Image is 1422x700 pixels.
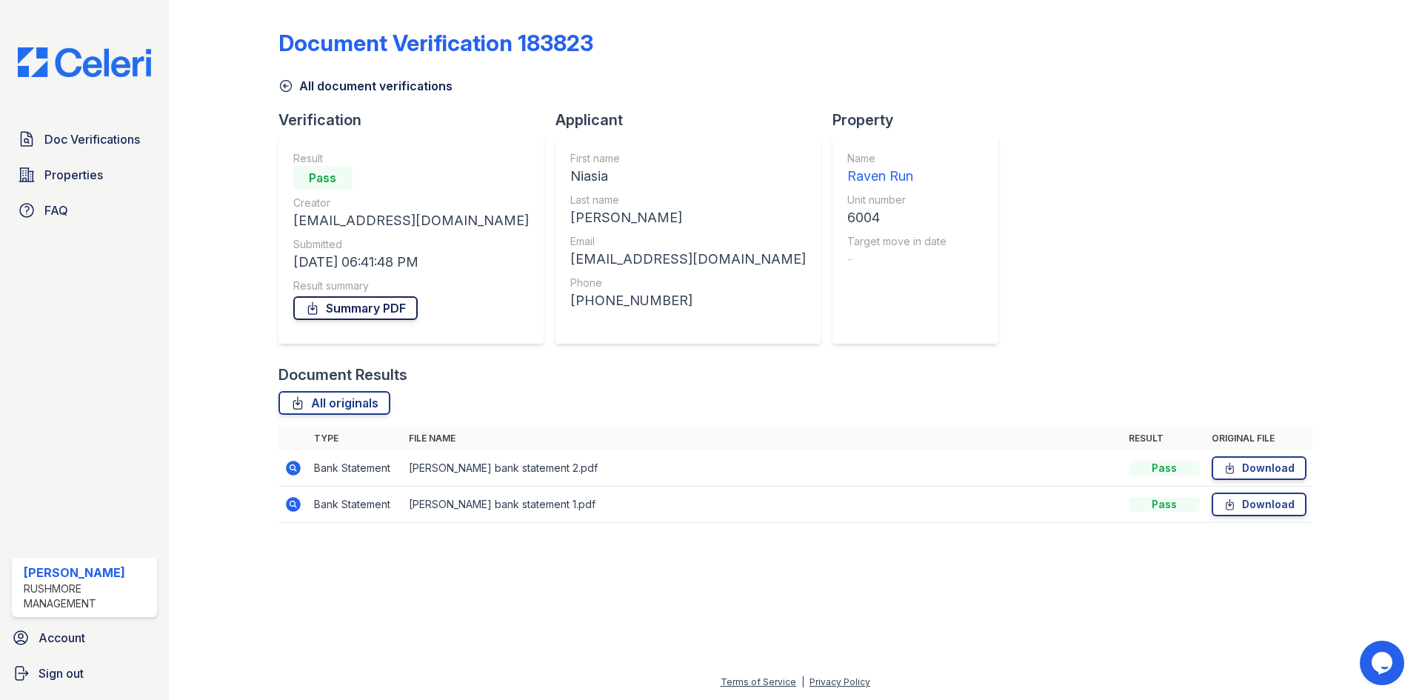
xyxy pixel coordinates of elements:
[6,47,163,77] img: CE_Logo_Blue-a8612792a0a2168367f1c8372b55b34899dd931a85d93a1a3d3e32e68fde9ad4.png
[570,290,806,311] div: [PHONE_NUMBER]
[570,166,806,187] div: Niasia
[6,659,163,688] a: Sign out
[278,77,453,95] a: All document verifications
[1206,427,1312,450] th: Original file
[847,207,947,228] div: 6004
[403,487,1123,523] td: [PERSON_NAME] bank statement 1.pdf
[721,676,796,687] a: Terms of Service
[44,130,140,148] span: Doc Verifications
[1360,641,1407,685] iframe: chat widget
[278,364,407,385] div: Document Results
[847,234,947,249] div: Target move in date
[570,151,806,166] div: First name
[308,427,403,450] th: Type
[570,249,806,270] div: [EMAIL_ADDRESS][DOMAIN_NAME]
[1212,493,1306,516] a: Download
[293,210,529,231] div: [EMAIL_ADDRESS][DOMAIN_NAME]
[12,160,157,190] a: Properties
[278,30,593,56] div: Document Verification 183823
[308,450,403,487] td: Bank Statement
[293,279,529,293] div: Result summary
[810,676,870,687] a: Privacy Policy
[308,487,403,523] td: Bank Statement
[847,151,947,187] a: Name Raven Run
[278,391,390,415] a: All originals
[293,151,529,166] div: Result
[44,201,68,219] span: FAQ
[24,581,151,611] div: Rushmore Management
[847,151,947,166] div: Name
[39,664,84,682] span: Sign out
[1129,461,1200,476] div: Pass
[293,296,418,320] a: Summary PDF
[12,196,157,225] a: FAQ
[293,252,529,273] div: [DATE] 06:41:48 PM
[555,110,832,130] div: Applicant
[570,276,806,290] div: Phone
[24,564,151,581] div: [PERSON_NAME]
[570,193,806,207] div: Last name
[1129,497,1200,512] div: Pass
[293,237,529,252] div: Submitted
[278,110,555,130] div: Verification
[832,110,1010,130] div: Property
[847,166,947,187] div: Raven Run
[1123,427,1206,450] th: Result
[44,166,103,184] span: Properties
[293,166,353,190] div: Pass
[1212,456,1306,480] a: Download
[801,676,804,687] div: |
[403,427,1123,450] th: File name
[293,196,529,210] div: Creator
[570,207,806,228] div: [PERSON_NAME]
[403,450,1123,487] td: [PERSON_NAME] bank statement 2.pdf
[6,623,163,653] a: Account
[847,193,947,207] div: Unit number
[847,249,947,270] div: -
[570,234,806,249] div: Email
[39,629,85,647] span: Account
[12,124,157,154] a: Doc Verifications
